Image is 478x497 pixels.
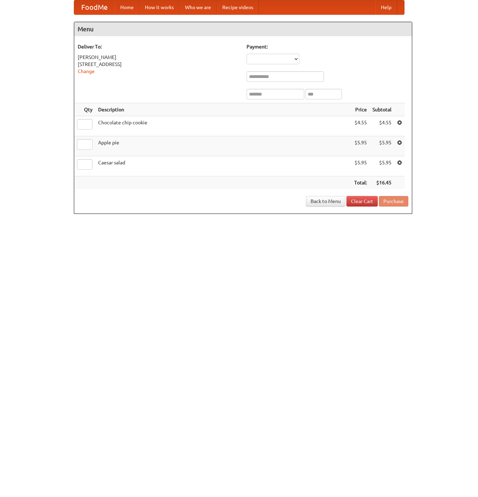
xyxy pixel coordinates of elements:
[351,136,370,156] td: $5.95
[115,0,139,14] a: Home
[370,103,394,116] th: Subtotal
[217,0,259,14] a: Recipe videos
[370,116,394,136] td: $4.55
[346,196,378,207] a: Clear Cart
[379,196,408,207] button: Purchase
[78,68,95,74] a: Change
[139,0,179,14] a: How it works
[179,0,217,14] a: Who we are
[74,22,412,36] h4: Menu
[78,61,240,68] div: [STREET_ADDRESS]
[95,156,351,176] td: Caesar salad
[351,176,370,189] th: Total:
[370,136,394,156] td: $5.95
[370,156,394,176] td: $5.95
[95,116,351,136] td: Chocolate chip cookie
[306,196,345,207] a: Back to Menu
[351,103,370,116] th: Price
[375,0,397,14] a: Help
[74,103,95,116] th: Qty
[351,116,370,136] td: $4.55
[95,136,351,156] td: Apple pie
[78,54,240,61] div: [PERSON_NAME]
[74,0,115,14] a: FoodMe
[95,103,351,116] th: Description
[370,176,394,189] th: $16.45
[247,43,408,50] h5: Payment:
[78,43,240,50] h5: Deliver To:
[351,156,370,176] td: $5.95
